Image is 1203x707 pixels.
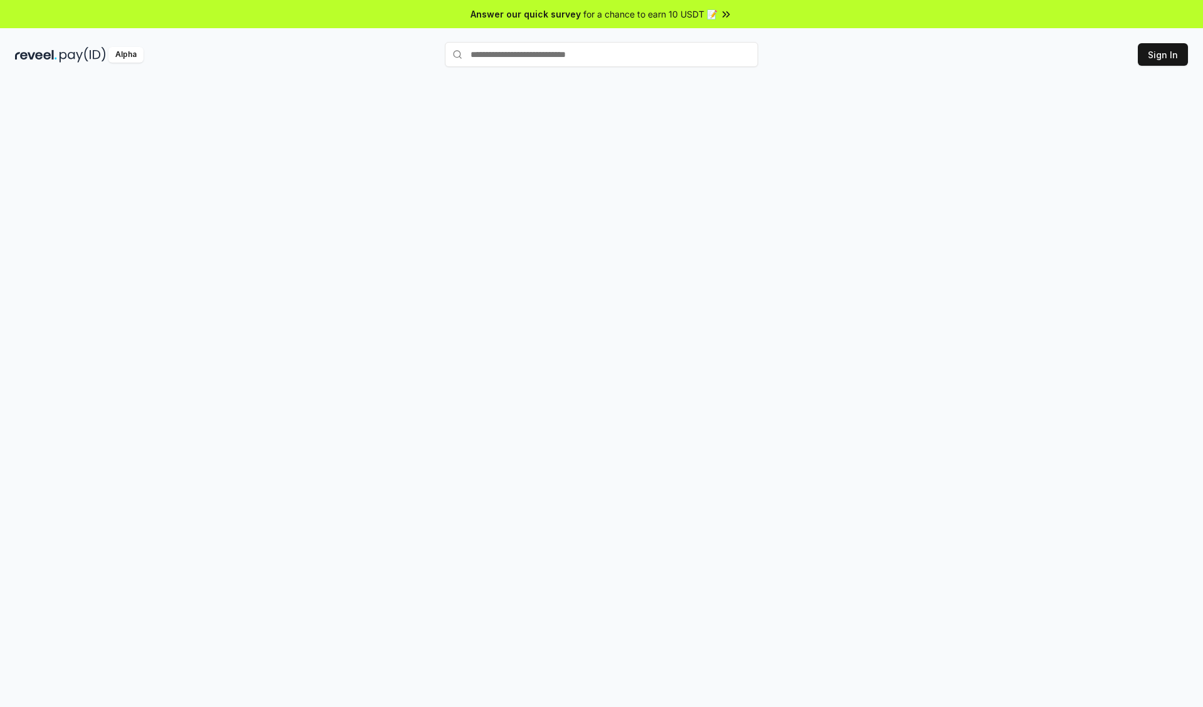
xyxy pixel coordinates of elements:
span: for a chance to earn 10 USDT 📝 [583,8,717,21]
button: Sign In [1138,43,1188,66]
img: pay_id [60,47,106,63]
span: Answer our quick survey [471,8,581,21]
div: Alpha [108,47,143,63]
img: reveel_dark [15,47,57,63]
